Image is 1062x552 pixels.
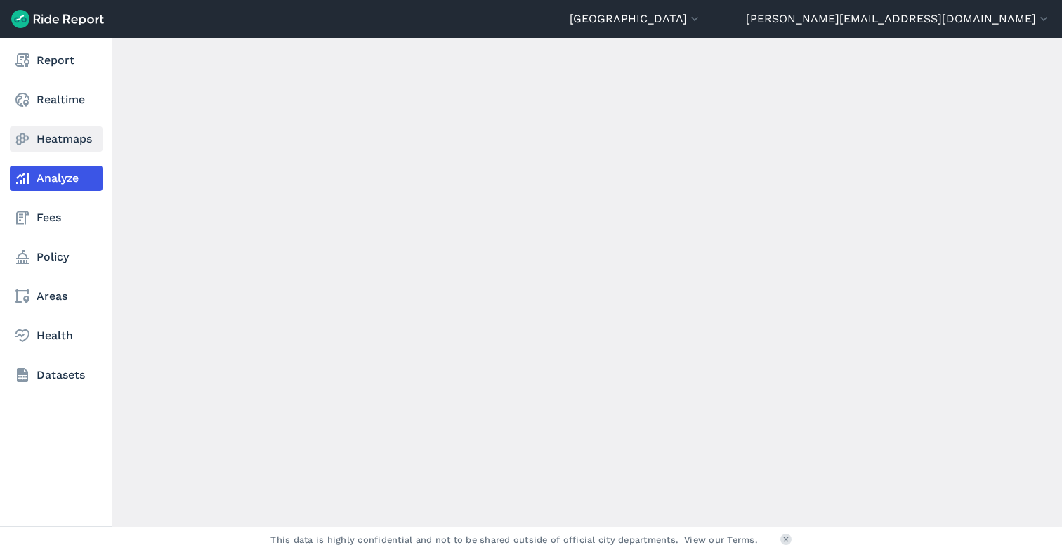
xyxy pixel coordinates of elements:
[11,10,104,28] img: Ride Report
[10,284,103,309] a: Areas
[684,533,758,546] a: View our Terms.
[570,11,702,27] button: [GEOGRAPHIC_DATA]
[10,166,103,191] a: Analyze
[10,362,103,388] a: Datasets
[10,205,103,230] a: Fees
[45,38,1062,527] div: loading
[10,87,103,112] a: Realtime
[10,323,103,348] a: Health
[10,48,103,73] a: Report
[746,11,1051,27] button: [PERSON_NAME][EMAIL_ADDRESS][DOMAIN_NAME]
[10,126,103,152] a: Heatmaps
[10,244,103,270] a: Policy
